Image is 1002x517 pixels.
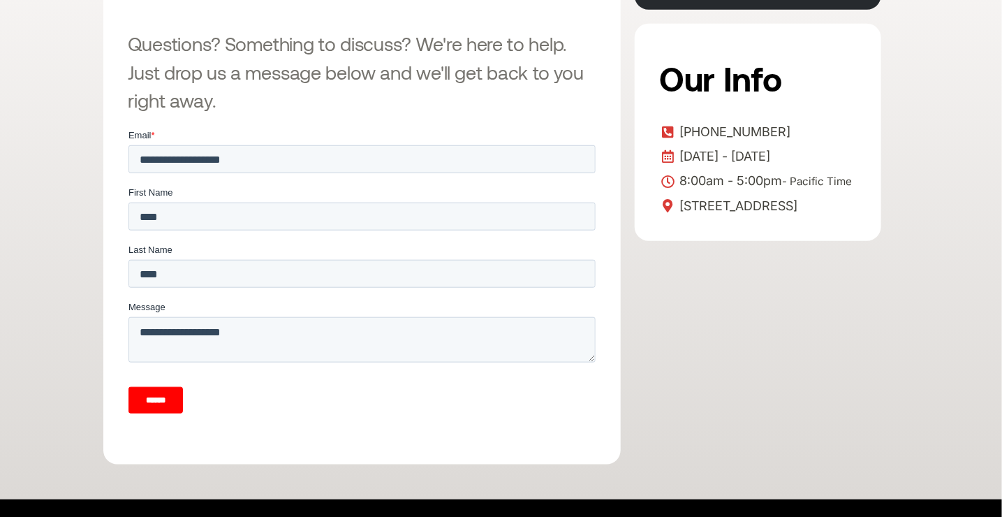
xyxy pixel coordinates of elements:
h2: Our Info [660,49,852,108]
span: - Pacific Time [782,175,852,188]
span: [PHONE_NUMBER] [676,122,790,143]
span: [STREET_ADDRESS] [676,196,797,217]
a: [PHONE_NUMBER] [660,122,856,143]
span: 8:00am - 5:00pm [676,170,852,192]
iframe: Form 0 [128,129,596,439]
h3: Questions? Something to discuss? We're here to help. Just drop us a message below and we'll get b... [128,29,596,115]
span: [DATE] - [DATE] [676,146,770,167]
